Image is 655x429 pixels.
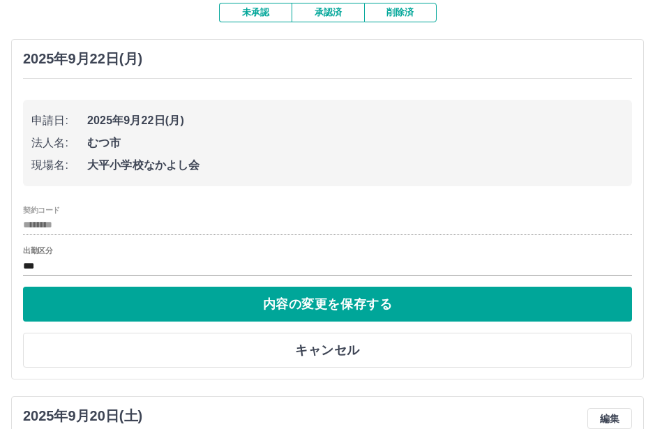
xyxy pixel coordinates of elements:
[23,204,60,215] label: 契約コード
[87,112,624,129] span: 2025年9月22日(月)
[23,246,52,256] label: 出勤区分
[23,287,632,322] button: 内容の変更を保存する
[87,157,624,174] span: 大平小学校なかよし会
[87,135,624,151] span: むつ市
[23,51,142,67] h3: 2025年9月22日(月)
[364,3,437,22] button: 削除済
[292,3,364,22] button: 承認済
[31,157,87,174] span: 現場名:
[31,135,87,151] span: 法人名:
[587,408,632,429] button: 編集
[31,112,87,129] span: 申請日:
[219,3,292,22] button: 未承認
[23,333,632,368] button: キャンセル
[23,408,142,424] h3: 2025年9月20日(土)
